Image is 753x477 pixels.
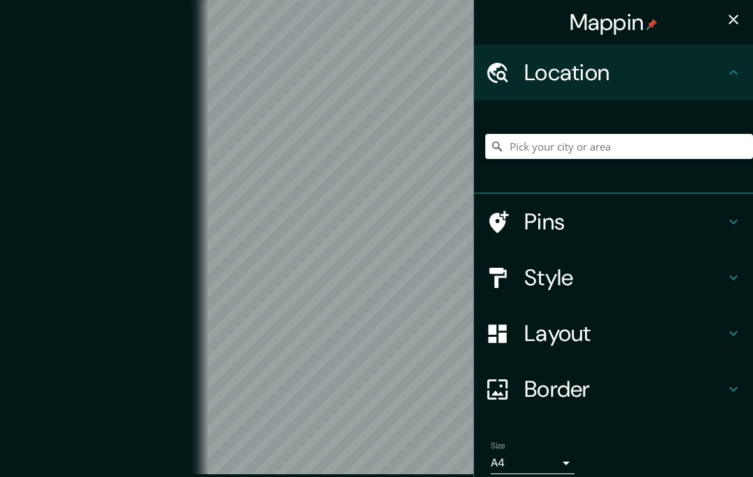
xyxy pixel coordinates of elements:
div: Pins [474,194,753,250]
label: Size [491,440,505,452]
img: pin-icon.png [646,19,657,30]
div: A4 [491,452,575,474]
input: Pick your city or area [485,134,753,159]
div: Layout [474,305,753,361]
h4: Mappin [570,8,658,36]
h4: Border [524,375,725,403]
iframe: Help widget launcher [629,423,738,462]
h4: Layout [524,319,725,347]
div: Location [474,45,753,100]
h4: Style [524,264,725,291]
div: Style [474,250,753,305]
h4: Pins [524,208,725,236]
h4: Location [524,59,725,86]
div: Border [474,361,753,417]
